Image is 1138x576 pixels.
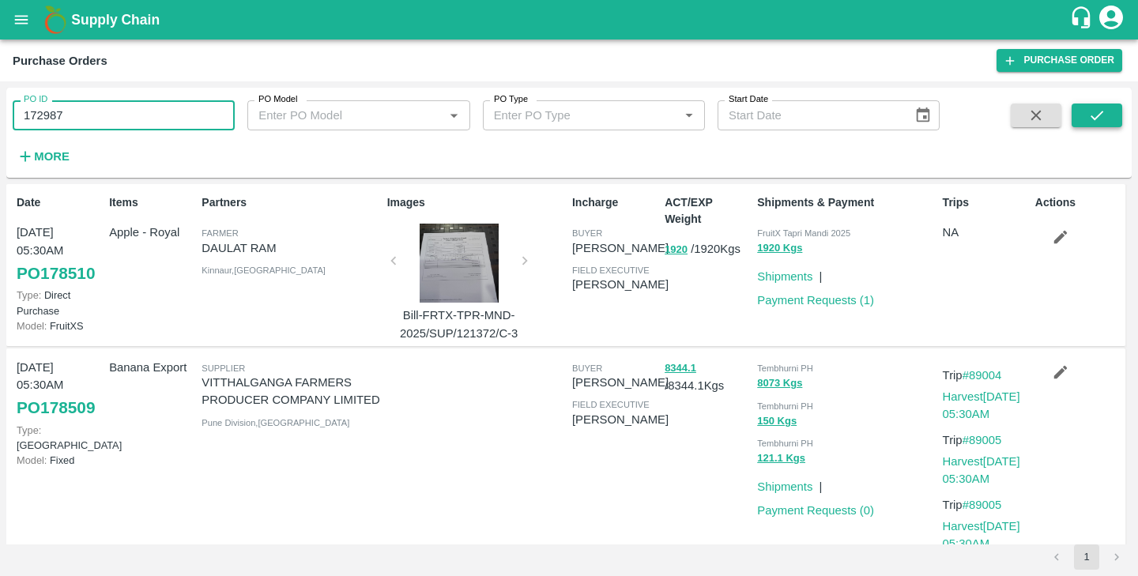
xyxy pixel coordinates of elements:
[109,224,195,241] p: Apple - Royal
[252,105,439,126] input: Enter PO Model
[572,374,669,391] p: [PERSON_NAME]
[17,454,47,466] span: Model:
[665,194,751,228] p: ACT/EXP Weight
[1069,6,1097,34] div: customer-support
[963,434,1002,446] a: #89005
[943,367,1029,384] p: Trip
[757,294,874,307] a: Payment Requests (1)
[572,363,602,373] span: buyer
[572,239,669,257] p: [PERSON_NAME]
[17,320,47,332] span: Model:
[943,194,1029,211] p: Trips
[34,150,70,163] strong: More
[109,359,195,376] p: Banana Export
[71,9,1069,31] a: Supply Chain
[443,105,464,126] button: Open
[13,51,107,71] div: Purchase Orders
[202,374,380,409] p: VITTHALGANGA FARMERS PRODUCER COMPANY LIMITED
[17,259,95,288] a: PO178510
[17,289,41,301] span: Type:
[679,105,699,126] button: Open
[17,318,103,333] p: FruitXS
[718,100,902,130] input: Start Date
[757,194,936,211] p: Shipments & Payment
[757,401,813,411] span: Tembhurni PH
[757,363,813,373] span: Tembhurni PH
[1097,3,1125,36] div: account of current user
[13,100,235,130] input: Enter PO ID
[40,4,71,36] img: logo
[24,93,47,106] label: PO ID
[387,194,566,211] p: Images
[757,239,802,258] button: 1920 Kgs
[3,2,40,38] button: open drawer
[109,194,195,211] p: Items
[963,499,1002,511] a: #89005
[757,375,802,393] button: 8073 Kgs
[572,411,669,428] p: [PERSON_NAME]
[202,239,380,257] p: DAULAT RAM
[1035,194,1121,211] p: Actions
[757,480,812,493] a: Shipments
[17,359,103,394] p: [DATE] 05:30AM
[757,412,797,431] button: 150 Kgs
[943,496,1029,514] p: Trip
[488,105,674,126] input: Enter PO Type
[1074,544,1099,570] button: page 1
[71,12,160,28] b: Supply Chain
[943,431,1029,449] p: Trip
[17,424,41,436] span: Type:
[943,390,1020,420] a: Harvest[DATE] 05:30AM
[202,418,349,427] span: Pune Division , [GEOGRAPHIC_DATA]
[13,143,73,170] button: More
[665,360,696,378] button: 8344.1
[17,423,103,453] p: [GEOGRAPHIC_DATA]
[572,194,658,211] p: Incharge
[997,49,1122,72] a: Purchase Order
[572,228,602,238] span: buyer
[943,455,1020,485] a: Harvest[DATE] 05:30AM
[908,100,938,130] button: Choose date
[202,228,238,238] span: Farmer
[963,369,1002,382] a: #89004
[202,363,245,373] span: Supplier
[494,93,528,106] label: PO Type
[17,453,103,468] p: Fixed
[1042,544,1132,570] nav: pagination navigation
[757,270,812,283] a: Shipments
[729,93,768,106] label: Start Date
[665,359,751,395] p: / 8344.1 Kgs
[665,241,688,259] button: 1920
[202,194,380,211] p: Partners
[17,393,95,422] a: PO178509
[400,307,518,342] p: Bill-FRTX-TPR-MND-2025/SUP/121372/C-3
[17,288,103,318] p: Direct Purchase
[572,265,650,275] span: field executive
[572,400,650,409] span: field executive
[757,450,805,468] button: 121.1 Kgs
[572,276,669,293] p: [PERSON_NAME]
[943,224,1029,241] p: NA
[943,520,1020,550] a: Harvest[DATE] 05:30AM
[757,228,850,238] span: FruitX Tapri Mandi 2025
[812,262,822,285] div: |
[258,93,298,106] label: PO Model
[812,472,822,495] div: |
[757,439,813,448] span: Tembhurni PH
[202,265,326,275] span: Kinnaur , [GEOGRAPHIC_DATA]
[665,240,751,258] p: / 1920 Kgs
[17,224,103,259] p: [DATE] 05:30AM
[757,504,874,517] a: Payment Requests (0)
[17,194,103,211] p: Date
